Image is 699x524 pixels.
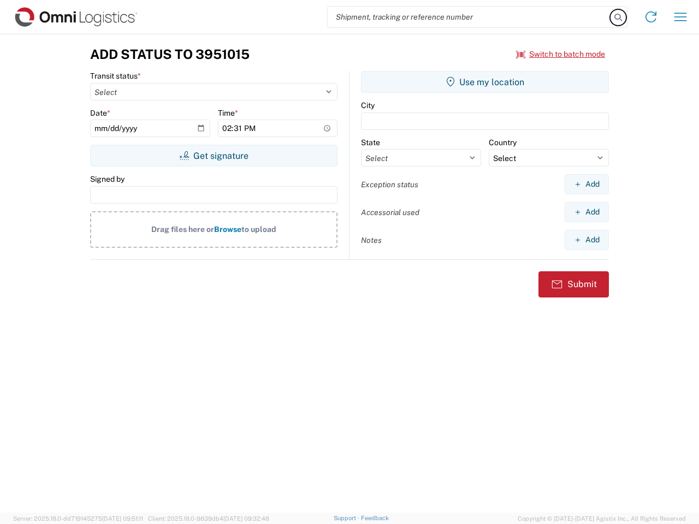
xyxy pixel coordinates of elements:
[361,207,419,217] label: Accessorial used
[90,108,110,118] label: Date
[102,515,143,522] span: [DATE] 09:51:11
[538,271,609,297] button: Submit
[90,145,337,166] button: Get signature
[13,515,143,522] span: Server: 2025.18.0-dd719145275
[90,71,141,81] label: Transit status
[361,235,382,245] label: Notes
[151,225,214,234] span: Drag files here or
[565,174,609,194] button: Add
[334,515,361,521] a: Support
[489,138,517,147] label: Country
[516,45,605,63] button: Switch to batch mode
[361,138,380,147] label: State
[90,46,250,62] h3: Add Status to 3951015
[223,515,269,522] span: [DATE] 09:32:48
[361,71,609,93] button: Use my location
[361,100,375,110] label: City
[90,174,125,184] label: Signed by
[218,108,238,118] label: Time
[328,7,611,27] input: Shipment, tracking or reference number
[148,515,269,522] span: Client: 2025.18.0-9839db4
[518,514,686,523] span: Copyright © [DATE]-[DATE] Agistix Inc., All Rights Reserved
[241,225,276,234] span: to upload
[565,230,609,250] button: Add
[565,202,609,222] button: Add
[214,225,241,234] span: Browse
[361,515,389,521] a: Feedback
[361,180,418,189] label: Exception status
